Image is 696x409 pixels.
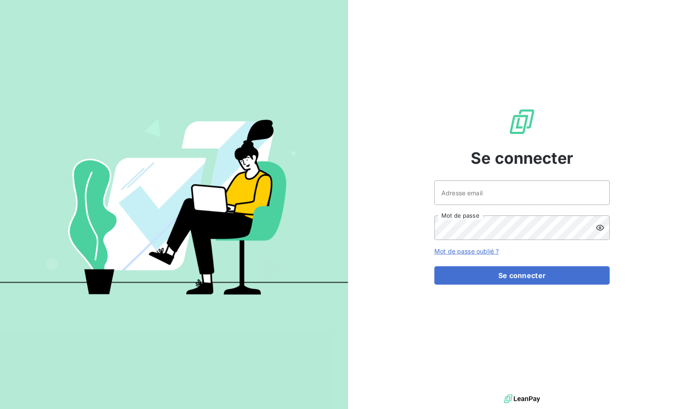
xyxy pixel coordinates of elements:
[434,247,499,255] a: Mot de passe oublié ?
[434,180,610,205] input: placeholder
[504,392,540,405] img: logo
[508,108,536,136] img: Logo LeanPay
[434,266,610,285] button: Se connecter
[471,146,573,170] span: Se connecter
